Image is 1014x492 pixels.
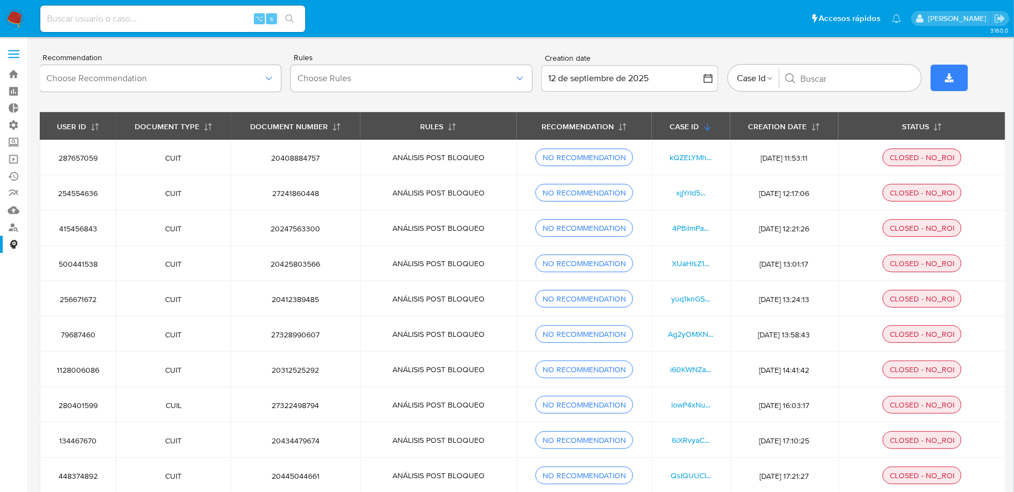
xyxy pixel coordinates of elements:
[244,365,347,375] span: 20312525292
[244,330,347,340] span: 27328990607
[53,224,103,234] span: 415456843
[129,224,217,234] span: CUIT
[819,13,881,24] span: Accesos rápidos
[744,294,825,304] span: [DATE] 13:24:13
[53,153,103,163] span: 287657059
[392,187,485,198] span: ANÁLISIS POST BLOQUEO
[885,258,959,268] div: CLOSED - NO_ROI
[744,471,825,481] span: [DATE] 17:21:27
[129,330,217,340] span: CUIT
[237,113,354,139] button: DOCUMENT NUMBER
[392,152,485,163] span: ANÁLISIS POST BLOQUEO
[244,224,347,234] span: 20247563300
[885,435,959,445] div: CLOSED - NO_ROI
[53,294,103,304] span: 256671672
[392,399,485,410] span: ANÁLISIS POST BLOQUEO
[244,471,347,481] span: 20445044661
[885,364,959,374] div: CLOSED - NO_ROI
[392,435,485,446] span: ANÁLISIS POST BLOQUEO
[538,470,630,480] div: NO RECOMMENDATION
[129,471,217,481] span: CUIT
[541,65,718,92] button: 12 de septiembre de 2025
[129,400,217,410] span: CUIL
[244,294,347,304] span: 20412389485
[885,223,959,233] div: CLOSED - NO_ROI
[392,293,485,304] span: ANÁLISIS POST BLOQUEO
[528,113,640,139] button: RECOMMENDATION
[278,11,301,27] button: search-icon
[994,13,1006,24] a: Salir
[668,329,714,340] a: Ag2yOMXN...
[744,330,825,340] span: [DATE] 13:58:43
[538,400,630,410] div: NO RECOMMENDATION
[53,365,103,375] span: 1128006086
[889,113,955,139] button: STATUS
[744,224,825,234] span: [DATE] 12:21:26
[407,113,470,139] button: RULES
[885,470,959,480] div: CLOSED - NO_ROI
[129,436,217,446] span: CUIT
[392,329,485,340] span: ANÁLISIS POST BLOQUEO
[672,258,710,269] a: XUaHlsZ1...
[298,73,514,84] span: Choose Rules
[673,223,709,234] a: 4PBilmPa...
[744,259,825,269] span: [DATE] 13:01:17
[129,259,217,269] span: CUIT
[43,54,284,61] span: Recommendation
[392,364,485,375] span: ANÁLISIS POST BLOQUEO
[44,113,113,139] button: USER ID
[129,188,217,198] span: CUIT
[885,294,959,304] div: CLOSED - NO_ROI
[928,13,990,24] p: fabricio.bottalo@mercadolibre.com
[53,259,103,269] span: 500441538
[294,54,535,61] span: Rules
[244,259,347,269] span: 20425803566
[737,66,766,91] span: Case Id
[538,294,630,304] div: NO RECOMMENDATION
[744,153,825,163] span: [DATE] 11:53:11
[885,400,959,410] div: CLOSED - NO_ROI
[244,400,347,410] span: 27322498794
[744,400,825,410] span: [DATE] 16:03:17
[121,113,226,139] button: DOCUMENT TYPE
[656,113,725,139] button: CASE ID
[885,329,959,339] div: CLOSED - NO_ROI
[676,187,705,198] a: xjjYrId5...
[538,258,630,268] div: NO RECOMMENDATION
[785,73,796,84] button: Buscar
[744,436,825,446] span: [DATE] 17:10:25
[392,470,485,481] span: ANÁLISIS POST BLOQUEO
[538,188,630,198] div: NO RECOMMENDATION
[885,188,959,198] div: CLOSED - NO_ROI
[129,153,217,163] span: CUIT
[671,399,710,410] a: lowP4xNu...
[40,65,281,92] button: Choose Recommendation
[744,365,825,375] span: [DATE] 14:41:42
[40,12,305,26] input: Buscar usuario o caso...
[800,73,912,84] input: Buscar
[291,65,532,92] button: Choose Rules
[538,329,630,339] div: NO RECOMMENDATION
[735,113,834,139] button: CREATION DATE
[129,365,217,375] span: CUIT
[392,223,485,234] span: ANÁLISIS POST BLOQUEO
[53,471,103,481] span: 448374892
[672,435,710,446] a: 6iXRvyaC...
[671,364,712,375] a: i60KWNZa...
[541,54,718,64] div: Creation date
[244,436,347,446] span: 20434479674
[53,400,103,410] span: 280401599
[671,470,711,481] a: QsIQUUCI...
[53,330,103,340] span: 79687460
[244,153,347,163] span: 20408884757
[255,13,263,24] span: ⌥
[737,60,773,97] button: Case Id
[672,293,710,304] a: yuq1knGS...
[392,258,485,269] span: ANÁLISIS POST BLOQUEO
[538,364,630,374] div: NO RECOMMENDATION
[744,188,825,198] span: [DATE] 12:17:06
[270,13,273,24] span: s
[244,188,347,198] span: 27241860448
[46,73,263,84] span: Choose Recommendation
[538,152,630,162] div: NO RECOMMENDATION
